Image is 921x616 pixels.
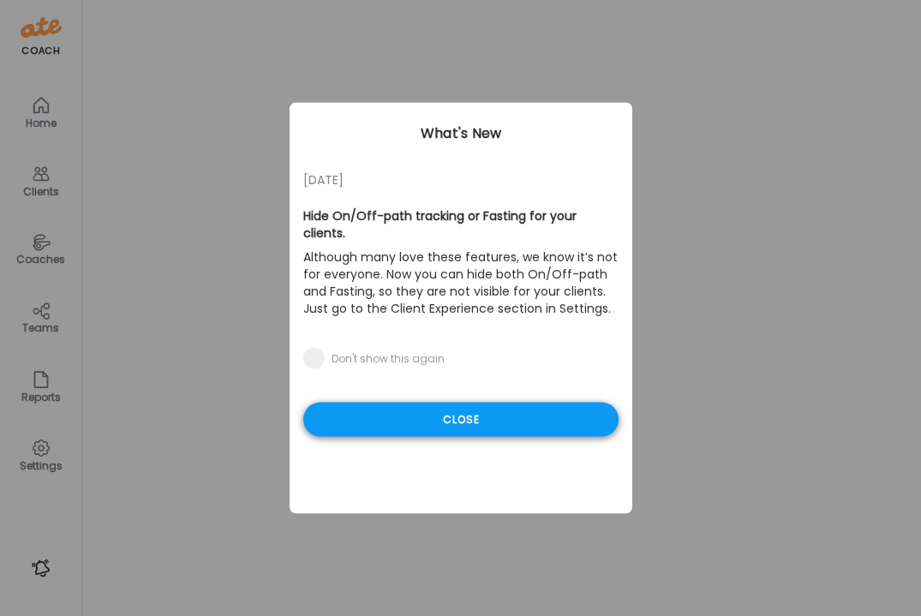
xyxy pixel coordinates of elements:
[303,245,619,320] p: Although many love these features, we know it’s not for everyone. Now you can hide both On/Off-pa...
[332,352,445,366] div: Don't show this again
[303,170,619,190] div: [DATE]
[290,123,632,144] div: What's New
[303,207,577,242] b: Hide On/Off-path tracking or Fasting for your clients.
[303,403,619,437] div: Close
